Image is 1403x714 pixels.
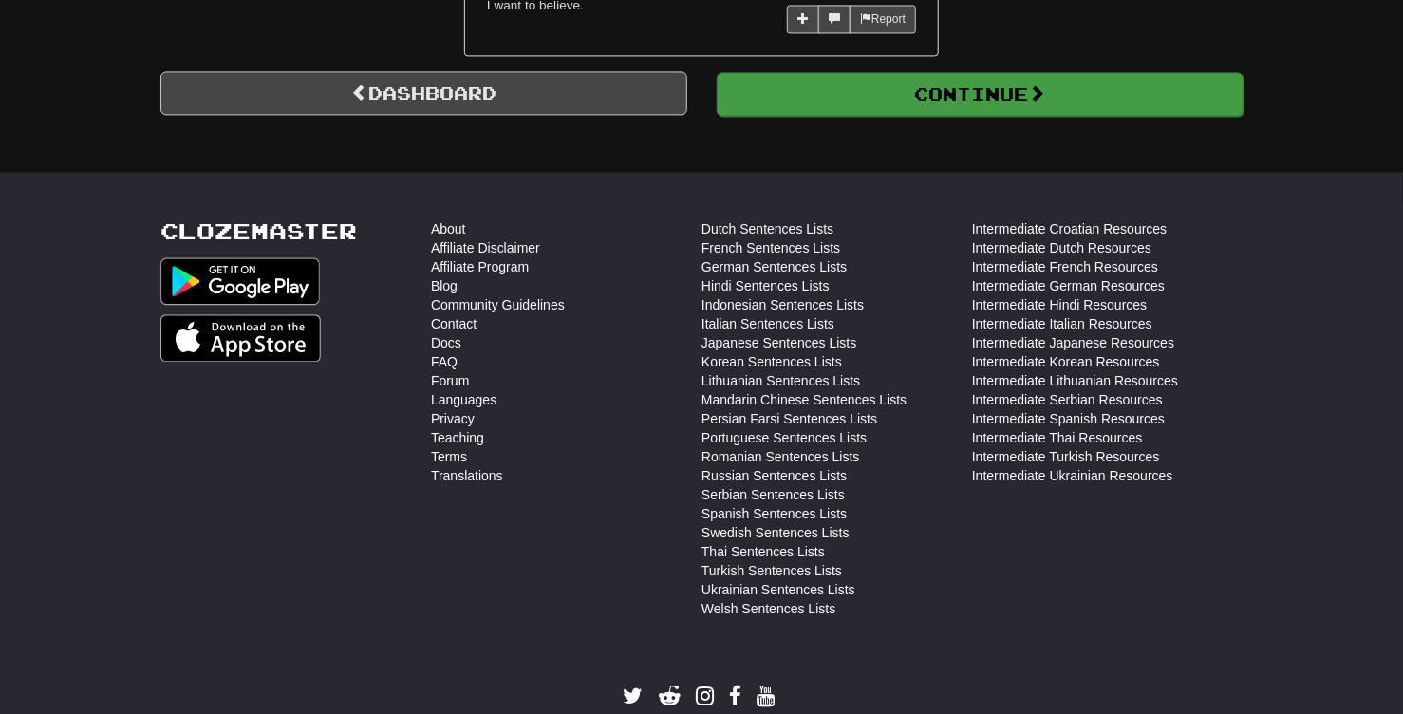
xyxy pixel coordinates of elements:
a: Intermediate Dutch Resources [972,238,1151,257]
a: German Sentences Lists [701,257,847,276]
a: Intermediate Japanese Resources [972,333,1174,352]
a: Korean Sentences Lists [701,352,842,371]
img: Get it on Google Play [160,257,320,305]
a: Intermediate Spanish Resources [972,409,1165,428]
a: Spanish Sentences Lists [701,504,847,523]
a: Affiliate Program [431,257,529,276]
a: Intermediate Thai Resources [972,428,1143,447]
a: Clozemaster [160,219,357,243]
a: Blog [431,276,458,295]
a: FAQ [431,352,458,371]
a: Mandarin Chinese Sentences Lists [701,390,907,409]
a: Thai Sentences Lists [701,542,825,561]
button: Report [850,5,916,33]
a: Indonesian Sentences Lists [701,295,864,314]
a: Contact [431,314,477,333]
a: Forum [431,371,469,390]
button: Add sentence to collection [787,5,819,33]
a: Intermediate Serbian Resources [972,390,1163,409]
a: Intermediate Italian Resources [972,314,1152,333]
a: Portuguese Sentences Lists [701,428,867,447]
a: Languages [431,390,496,409]
a: Teaching [431,428,484,447]
a: Dashboard [160,71,687,115]
a: Docs [431,333,461,352]
a: Intermediate Ukrainian Resources [972,466,1173,485]
a: Intermediate Turkish Resources [972,447,1160,466]
a: Terms [431,447,467,466]
a: Privacy [431,409,475,428]
a: Italian Sentences Lists [701,314,834,333]
a: Russian Sentences Lists [701,466,847,485]
a: About [431,219,466,238]
a: Lithuanian Sentences Lists [701,371,860,390]
a: Intermediate Korean Resources [972,352,1160,371]
a: Affiliate Disclaimer [431,238,540,257]
a: Romanian Sentences Lists [701,447,860,466]
a: Welsh Sentences Lists [701,599,835,618]
a: Intermediate Lithuanian Resources [972,371,1178,390]
a: Japanese Sentences Lists [701,333,856,352]
a: Ukrainian Sentences Lists [701,580,855,599]
a: Dutch Sentences Lists [701,219,833,238]
a: Persian Farsi Sentences Lists [701,409,877,428]
a: Community Guidelines [431,295,565,314]
a: Intermediate German Resources [972,276,1165,295]
div: More sentence controls [787,5,916,33]
a: French Sentences Lists [701,238,840,257]
img: Get it on App Store [160,314,321,362]
a: Intermediate Croatian Resources [972,219,1167,238]
a: Intermediate Hindi Resources [972,295,1147,314]
a: Serbian Sentences Lists [701,485,845,504]
a: Turkish Sentences Lists [701,561,842,580]
button: Continue [717,72,1244,116]
a: Intermediate French Resources [972,257,1158,276]
a: Translations [431,466,503,485]
a: Hindi Sentences Lists [701,276,830,295]
a: Swedish Sentences Lists [701,523,850,542]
